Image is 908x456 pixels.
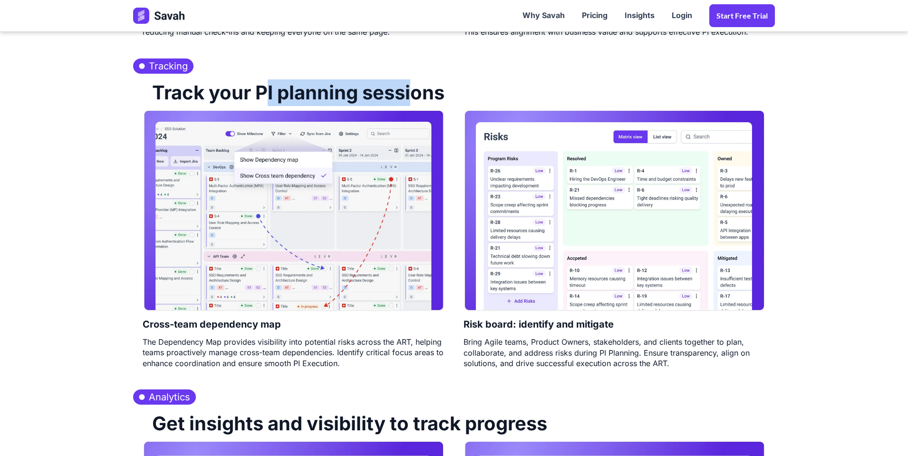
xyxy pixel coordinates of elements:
img: Cross-Team Dependency Map - Savah [143,110,444,312]
a: Login [663,1,701,30]
div: The Dependency Map provides visibility into potential risks across the ART, helping teams proacti... [143,337,444,369]
a: Insights [616,1,663,30]
iframe: Chat Widget [860,410,908,456]
a: Start Free trial [709,4,775,27]
h3: Analytics [133,389,196,405]
a: Why Savah [514,1,573,30]
a: Pricing [573,1,616,30]
h3: Tracking [133,58,193,74]
h2: Track your PI planning sessions [143,74,444,110]
h4: Cross-team dependency map [143,312,281,337]
h4: Risk board: identify and mitigate [464,312,614,337]
h2: Get insights and visibility to track progress [143,405,547,441]
div: Bring Agile teams, Product Owners, stakeholders, and clients together to plan, collaborate, and a... [464,337,765,369]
